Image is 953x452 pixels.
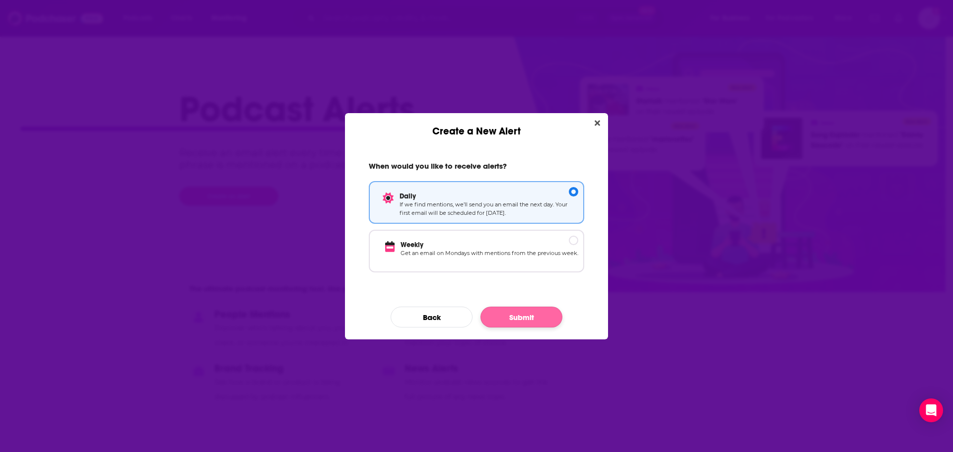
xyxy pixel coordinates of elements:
[919,398,943,422] div: Open Intercom Messenger
[369,161,584,175] h2: When would you like to receive alerts?
[401,241,578,249] p: Weekly
[480,307,562,327] button: Submit
[591,117,604,129] button: Close
[391,307,473,327] button: Back
[401,249,578,266] p: Get an email on Mondays with mentions from the previous week.
[345,113,608,137] div: Create a New Alert
[400,192,578,200] p: Daily
[400,200,578,218] p: If we find mentions, we’ll send you an email the next day. Your first email will be scheduled for...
